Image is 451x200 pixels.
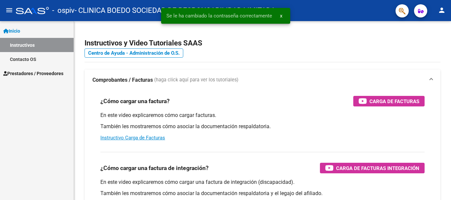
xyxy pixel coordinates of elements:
[52,3,75,18] span: - ospiv
[100,163,209,173] h3: ¿Cómo cargar una factura de integración?
[100,179,425,186] p: En este video explicaremos cómo cargar una factura de integración (discapacidad).
[100,123,425,130] p: También les mostraremos cómo asociar la documentación respaldatoria.
[3,27,20,35] span: Inicio
[85,37,440,49] h2: Instructivos y Video Tutoriales SAAS
[166,13,272,19] span: Se le ha cambiado la contraseña correctamente
[369,97,419,105] span: Carga de Facturas
[353,96,425,106] button: Carga de Facturas
[85,48,183,58] a: Centro de Ayuda - Administración de O.S.
[100,190,425,197] p: También les mostraremos cómo asociar la documentación respaldatoria y el legajo del afiliado.
[100,112,425,119] p: En este video explicaremos cómo cargar facturas.
[85,70,440,91] mat-expansion-panel-header: Comprobantes / Facturas (haga click aquí para ver los tutoriales)
[92,76,153,84] strong: Comprobantes / Facturas
[320,163,425,173] button: Carga de Facturas Integración
[438,6,446,14] mat-icon: person
[100,135,165,141] a: Instructivo Carga de Facturas
[275,10,288,22] button: x
[154,76,238,84] span: (haga click aquí para ver los tutoriales)
[75,3,275,18] span: - CLINICA BOEDO SOCIEDAD DE RESPONSABILIDAD LIMITADA
[336,164,419,172] span: Carga de Facturas Integración
[5,6,13,14] mat-icon: menu
[3,70,63,77] span: Prestadores / Proveedores
[100,97,170,106] h3: ¿Cómo cargar una factura?
[280,13,282,19] span: x
[429,178,444,193] iframe: Intercom live chat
